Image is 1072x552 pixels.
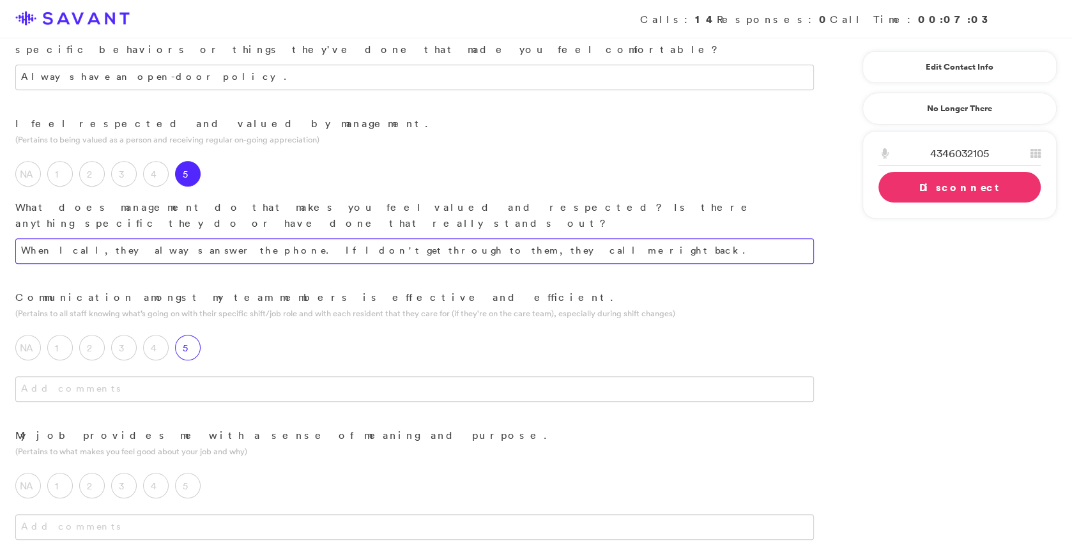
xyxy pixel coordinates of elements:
p: Communication amongst my team members is effective and efficient. [15,289,814,306]
a: Edit Contact Info [878,57,1041,77]
a: No Longer There [862,93,1057,125]
strong: 00:07:03 [918,12,993,26]
label: NA [15,335,41,360]
label: 1 [47,335,73,360]
label: 2 [79,161,105,187]
label: 2 [79,473,105,498]
p: My job provides me with a sense of meaning and purpose. [15,427,814,444]
label: 5 [175,473,201,498]
p: What does management do that makes you feel valued and respected? Is there anything specific they... [15,199,814,232]
label: 5 [175,161,201,187]
p: What does your supervisor do that makes you feel so comfortable? Are there any specific behaviors... [15,26,814,58]
label: NA [15,161,41,187]
label: 3 [111,473,137,498]
p: (Pertains to being valued as a person and receiving regular on-going appreciation) [15,134,814,146]
p: I feel respected and valued by management. [15,116,814,132]
label: 1 [47,473,73,498]
a: Disconnect [878,172,1041,203]
strong: 14 [695,12,717,26]
p: (Pertains to what makes you feel good about your job and why) [15,445,814,457]
label: 4 [143,161,169,187]
p: (Pertains to all staff knowing what’s going on with their specific shift/job role and with each r... [15,307,814,319]
label: 2 [79,335,105,360]
label: 3 [111,335,137,360]
label: NA [15,473,41,498]
label: 4 [143,335,169,360]
label: 1 [47,161,73,187]
label: 5 [175,335,201,360]
label: 3 [111,161,137,187]
label: 4 [143,473,169,498]
strong: 0 [819,12,830,26]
